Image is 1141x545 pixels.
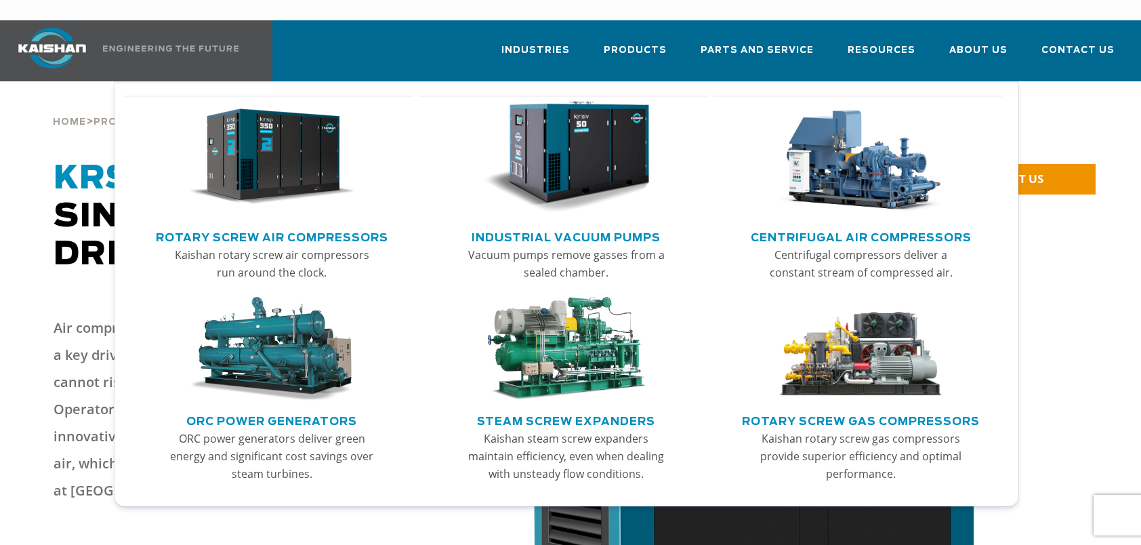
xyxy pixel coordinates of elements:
p: Kaishan steam screw expanders maintain efficiency, even when dealing with unsteady flow conditions. [461,430,672,483]
p: Centrifugal compressors deliver a constant stream of compressed air. [755,246,967,281]
a: Kaishan USA [1,20,241,81]
img: thumb-Rotary-Screw-Air-Compressors [188,101,355,214]
p: Kaishan rotary screw gas compressors provide superior efficiency and optimal performance. [755,430,967,483]
span: About Us [949,43,1008,58]
a: Rotary Screw Air Compressors [156,226,388,246]
img: Engineering the future [103,45,238,52]
a: Contact Us [1041,33,1115,79]
a: Industrial Vacuum Pumps [472,226,661,246]
span: Single-Stage Direct Drive Compressors [54,163,476,271]
p: ORC power generators deliver green energy and significant cost savings over steam turbines. [166,430,377,483]
span: Industries [501,43,570,58]
img: thumb-Rotary-Screw-Gas-Compressors [777,297,944,401]
span: Home [53,118,86,127]
img: thumb-Steam-Screw-Expanders [483,297,650,401]
span: Resources [848,43,915,58]
a: Products [94,115,157,127]
div: > > [53,81,368,133]
a: About Us [949,33,1008,79]
p: Kaishan rotary screw air compressors run around the clock. [166,246,377,281]
p: Vacuum pumps remove gasses from a sealed chamber. [461,246,672,281]
a: Parts and Service [701,33,814,79]
a: Products [604,33,667,79]
a: Industries [501,33,570,79]
img: thumb-Centrifugal-Air-Compressors [777,101,944,214]
span: Parts and Service [701,43,814,58]
a: Home [53,115,86,127]
img: thumb-ORC-Power-Generators [188,297,355,401]
a: ORC Power Generators [186,409,357,430]
span: KRSD [54,163,157,195]
img: thumb-Industrial-Vacuum-Pumps [483,101,650,214]
img: kaishan logo [1,28,103,68]
p: Air compressors, often known as the fourth utility, are a key driver of business success. As such... [54,315,411,504]
a: Centrifugal Air Compressors [751,226,972,246]
span: Products [604,43,667,58]
a: Steam Screw Expanders [477,409,655,430]
span: Contact Us [1041,43,1115,58]
a: Rotary Screw Gas Compressors [742,409,980,430]
a: Resources [848,33,915,79]
span: Products [94,118,157,127]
